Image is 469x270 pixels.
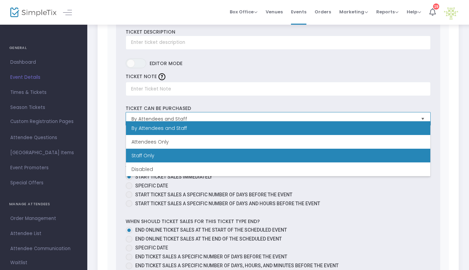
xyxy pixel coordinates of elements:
[126,218,260,225] label: When should ticket sales for this ticket type end?
[407,9,421,15] span: Help
[135,245,168,250] span: Specific Date
[10,118,74,125] span: Custom Registration Pages
[126,28,175,36] label: Ticket Description
[135,201,320,206] span: Start ticket sales a specific number of days and hours before the event
[10,73,77,82] span: Event Details
[10,163,77,172] span: Event Promoters
[135,227,287,233] span: End online ticket sales at the start of the scheduled event
[10,148,77,157] span: [GEOGRAPHIC_DATA] Items
[10,88,77,97] span: Times & Tickets
[131,152,154,159] span: Staff Only
[10,259,27,266] span: Waitlist
[291,3,306,21] span: Events
[131,138,169,145] span: Attendees Only
[126,105,191,112] label: Ticket can be purchased
[150,59,182,68] span: Editor mode
[10,103,77,112] span: Season Tickets
[135,254,287,259] span: End ticket sales a specific number of days before the event
[315,3,331,21] span: Orders
[135,192,292,197] span: Start ticket sales a specific number of days before the event
[9,197,78,211] h4: MANAGE ATTENDEES
[126,36,431,50] input: Enter ticket description
[131,125,187,132] span: By Attendees and Staff
[376,9,398,15] span: Reports
[9,41,78,55] h4: GENERAL
[135,174,212,180] span: Start ticket sales immediately
[10,179,77,187] span: Special Offers
[10,133,77,142] span: Attendee Questions
[433,3,439,10] div: 19
[126,73,157,80] label: TICKET NOTE
[230,9,257,15] span: Box Office
[159,73,165,80] img: question-mark
[126,82,431,96] input: Enter Ticket Note
[418,112,428,125] button: Select
[131,115,415,122] span: By Attendees and Staff
[135,263,339,268] span: End ticket sales a specific number of days, hours, and minutes before the event
[135,236,282,242] span: End online ticket sales at the end of the scheduled event
[10,244,77,253] span: Attendee Communication
[131,166,153,173] span: Disabled
[10,58,77,67] span: Dashboard
[135,183,168,188] span: Specific Date
[339,9,368,15] span: Marketing
[10,229,77,238] span: Attendee List
[266,3,283,21] span: Venues
[10,214,77,223] span: Order Management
